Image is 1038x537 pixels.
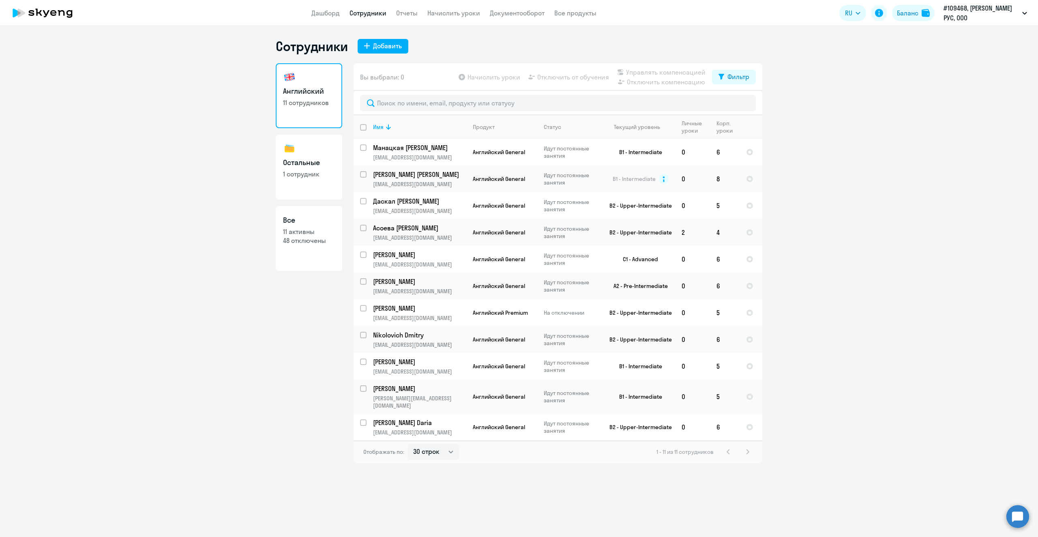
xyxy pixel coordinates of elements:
p: [PERSON_NAME] [373,357,465,366]
span: Вы выбрали: 0 [360,72,404,82]
h3: Все [283,215,335,226]
input: Поиск по имени, email, продукту или статусу [360,95,756,111]
div: Имя [373,123,466,131]
p: [EMAIL_ADDRESS][DOMAIN_NAME] [373,341,466,348]
a: [PERSON_NAME] Daria [373,418,466,427]
span: B1 - Intermediate [613,175,656,183]
span: Английский General [473,202,525,209]
td: 0 [675,165,710,192]
span: Английский General [473,229,525,236]
p: Идут постоянные занятия [544,359,599,374]
td: 0 [675,299,710,326]
a: Nikolovich Dmitry [373,331,466,339]
p: Nikolovich Dmitry [373,331,465,339]
td: 0 [675,414,710,440]
p: [PERSON_NAME] Daria [373,418,465,427]
div: Корп. уроки [716,120,739,134]
button: RU [839,5,866,21]
a: [PERSON_NAME] [373,357,466,366]
div: Статус [544,123,599,131]
p: Идут постоянные занятия [544,252,599,266]
td: B1 - Intermediate [600,139,675,165]
a: Асоева [PERSON_NAME] [373,223,466,232]
p: [EMAIL_ADDRESS][DOMAIN_NAME] [373,288,466,295]
td: B2 - Upper-Intermediate [600,326,675,353]
a: [PERSON_NAME] [373,250,466,259]
td: 5 [710,299,740,326]
td: 6 [710,139,740,165]
a: Все продукты [554,9,596,17]
p: [PERSON_NAME] [373,384,465,393]
p: Идут постоянные занятия [544,279,599,293]
td: 6 [710,326,740,353]
td: C1 - Advanced [600,246,675,273]
td: A2 - Pre-Intermediate [600,273,675,299]
p: [PERSON_NAME] [373,304,465,313]
a: Сотрудники [350,9,386,17]
a: Остальные1 сотрудник [276,135,342,200]
td: 2 [675,219,710,246]
p: Идут постоянные занятия [544,332,599,347]
p: Манацкая [PERSON_NAME] [373,143,465,152]
p: 11 сотрудников [283,98,335,107]
a: [PERSON_NAME] [373,304,466,313]
div: Корп. уроки [716,120,734,134]
td: B2 - Upper-Intermediate [600,299,675,326]
p: [EMAIL_ADDRESS][DOMAIN_NAME] [373,207,466,215]
td: B2 - Upper-Intermediate [600,219,675,246]
div: Фильтр [727,72,749,82]
p: [EMAIL_ADDRESS][DOMAIN_NAME] [373,314,466,322]
span: Английский General [473,393,525,400]
a: Начислить уроки [427,9,480,17]
td: 6 [710,414,740,440]
img: balance [922,9,930,17]
p: [EMAIL_ADDRESS][DOMAIN_NAME] [373,429,466,436]
p: Идут постоянные занятия [544,225,599,240]
p: Идут постоянные занятия [544,198,599,213]
td: 0 [675,139,710,165]
span: RU [845,8,852,18]
td: 6 [710,246,740,273]
button: Добавить [358,39,408,54]
h3: Остальные [283,157,335,168]
a: Все11 активны48 отключены [276,206,342,271]
span: 1 - 11 из 11 сотрудников [656,448,714,455]
img: others [283,142,296,155]
span: Английский General [473,256,525,263]
span: Английский General [473,175,525,183]
p: [EMAIL_ADDRESS][DOMAIN_NAME] [373,368,466,375]
p: Асоева [PERSON_NAME] [373,223,465,232]
p: [PERSON_NAME] [PERSON_NAME] [373,170,465,179]
button: Балансbalance [892,5,935,21]
p: Идут постоянные занятия [544,145,599,159]
p: [EMAIL_ADDRESS][DOMAIN_NAME] [373,180,466,188]
div: Имя [373,123,384,131]
p: 48 отключены [283,236,335,245]
a: Манацкая [PERSON_NAME] [373,143,466,152]
div: Добавить [373,41,402,51]
td: 0 [675,326,710,353]
div: Продукт [473,123,537,131]
span: Английский General [473,336,525,343]
td: B1 - Intermediate [600,353,675,380]
div: Продукт [473,123,495,131]
a: Отчеты [396,9,418,17]
td: B2 - Upper-Intermediate [600,414,675,440]
td: 4 [710,219,740,246]
td: 0 [675,192,710,219]
div: Текущий уровень [614,123,660,131]
span: Английский General [473,148,525,156]
p: [PERSON_NAME][EMAIL_ADDRESS][DOMAIN_NAME] [373,395,466,409]
td: 5 [710,380,740,414]
td: B1 - Intermediate [600,380,675,414]
span: Английский Premium [473,309,528,316]
a: [PERSON_NAME] [373,277,466,286]
h1: Сотрудники [276,38,348,54]
td: 0 [675,246,710,273]
p: Идут постоянные занятия [544,172,599,186]
p: [PERSON_NAME] [373,277,465,286]
p: #109468, [PERSON_NAME] РУС, ООО [944,3,1019,23]
td: 0 [675,273,710,299]
p: 11 активны [283,227,335,236]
